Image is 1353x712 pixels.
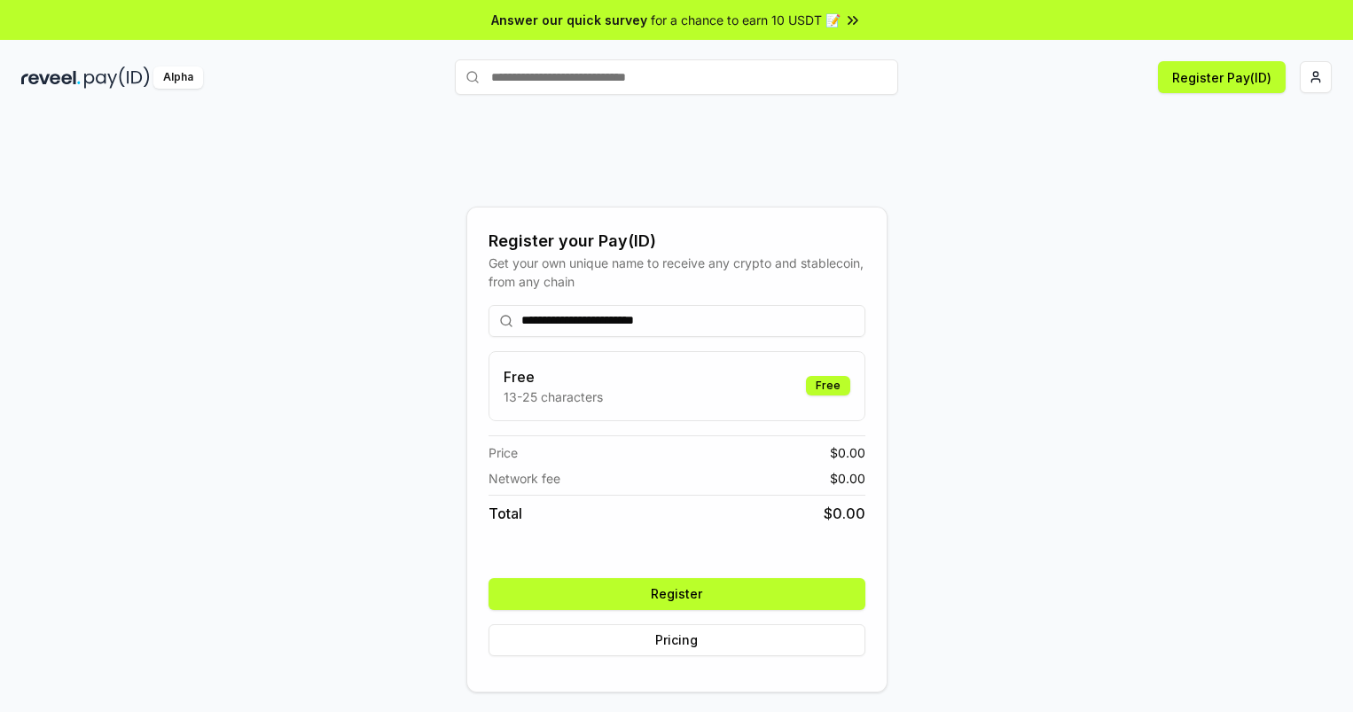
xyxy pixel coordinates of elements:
[153,67,203,89] div: Alpha
[489,624,865,656] button: Pricing
[489,443,518,462] span: Price
[824,503,865,524] span: $ 0.00
[830,443,865,462] span: $ 0.00
[651,11,841,29] span: for a chance to earn 10 USDT 📝
[504,387,603,406] p: 13-25 characters
[806,376,850,395] div: Free
[489,503,522,524] span: Total
[489,229,865,254] div: Register your Pay(ID)
[1158,61,1286,93] button: Register Pay(ID)
[489,578,865,610] button: Register
[830,469,865,488] span: $ 0.00
[84,67,150,89] img: pay_id
[504,366,603,387] h3: Free
[489,254,865,291] div: Get your own unique name to receive any crypto and stablecoin, from any chain
[489,469,560,488] span: Network fee
[21,67,81,89] img: reveel_dark
[491,11,647,29] span: Answer our quick survey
